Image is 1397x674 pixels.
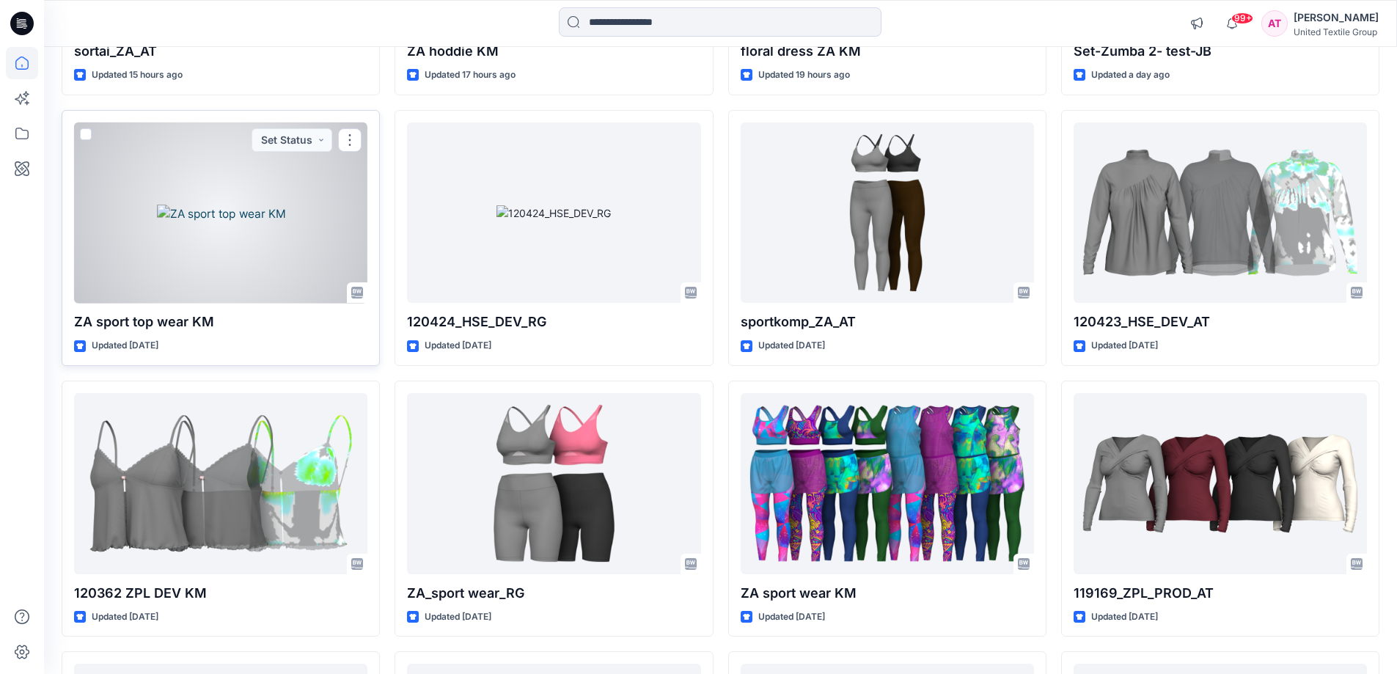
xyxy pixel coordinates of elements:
[1231,12,1253,24] span: 99+
[741,312,1034,332] p: sportkomp_ZA_AT
[407,583,700,604] p: ZA_sport wear_RG
[74,312,367,332] p: ZA sport top wear KM
[758,67,850,83] p: Updated 19 hours ago
[1074,41,1367,62] p: Set-Zumba 2- test-JB
[407,41,700,62] p: ZA hoddie KM
[74,41,367,62] p: sortai_ZA_AT
[1074,122,1367,304] a: 120423_HSE_DEV_AT
[74,122,367,304] a: ZA sport top wear KM
[1091,338,1158,354] p: Updated [DATE]
[1091,609,1158,625] p: Updated [DATE]
[92,609,158,625] p: Updated [DATE]
[1091,67,1170,83] p: Updated a day ago
[74,583,367,604] p: 120362 ZPL DEV KM
[425,609,491,625] p: Updated [DATE]
[1074,393,1367,574] a: 119169_ZPL_PROD_AT
[741,393,1034,574] a: ZA sport wear KM
[1261,10,1288,37] div: AT
[407,122,700,304] a: 120424_HSE_DEV_RG
[407,393,700,574] a: ZA_sport wear_RG
[425,67,516,83] p: Updated 17 hours ago
[741,41,1034,62] p: floral dress ZA KM
[92,67,183,83] p: Updated 15 hours ago
[758,609,825,625] p: Updated [DATE]
[407,312,700,332] p: 120424_HSE_DEV_RG
[1294,9,1379,26] div: [PERSON_NAME]
[74,393,367,574] a: 120362 ZPL DEV KM
[92,338,158,354] p: Updated [DATE]
[1074,583,1367,604] p: 119169_ZPL_PROD_AT
[758,338,825,354] p: Updated [DATE]
[1074,312,1367,332] p: 120423_HSE_DEV_AT
[741,583,1034,604] p: ZA sport wear KM
[1294,26,1379,37] div: United Textile Group
[425,338,491,354] p: Updated [DATE]
[741,122,1034,304] a: sportkomp_ZA_AT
